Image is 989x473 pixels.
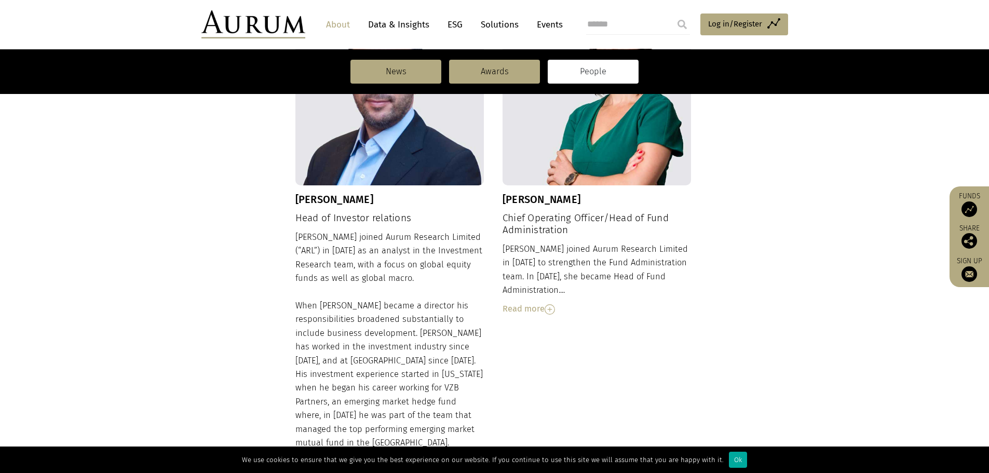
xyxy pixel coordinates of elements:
h3: [PERSON_NAME] [295,193,484,206]
a: ESG [442,15,468,34]
div: Ok [729,452,747,468]
a: People [548,60,639,84]
span: Log in/Register [708,18,762,30]
h3: [PERSON_NAME] [503,193,692,206]
a: Awards [449,60,540,84]
img: Sign up to our newsletter [961,266,977,282]
a: Solutions [476,15,524,34]
a: Funds [955,192,984,217]
a: Data & Insights [363,15,435,34]
a: Sign up [955,256,984,282]
a: Events [532,15,563,34]
img: Aurum [201,10,305,38]
img: Read More [545,304,555,315]
div: Read more [503,302,692,316]
input: Submit [672,14,693,35]
img: Access Funds [961,201,977,217]
div: [PERSON_NAME] joined Aurum Research Limited in [DATE] to strengthen the Fund Administration team.... [503,242,692,316]
img: Share this post [961,233,977,249]
div: Share [955,225,984,249]
h4: Chief Operating Officer/Head of Fund Administration [503,212,692,236]
a: Log in/Register [700,13,788,35]
a: News [350,60,441,84]
a: About [321,15,355,34]
h4: Head of Investor relations [295,212,484,224]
